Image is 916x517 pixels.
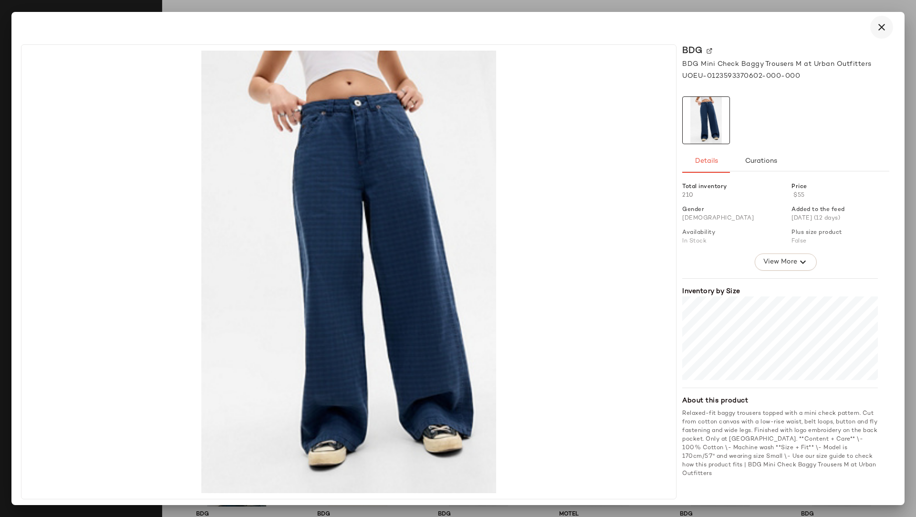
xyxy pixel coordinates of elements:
span: BDG [682,44,703,57]
span: BDG Mini Check Baggy Trousers M at Urban Outfitters [682,59,872,69]
button: View More [755,253,817,271]
img: svg%3e [707,48,712,54]
img: 0123593370602_000_a2 [27,51,670,493]
img: 0123593370602_000_a2 [683,97,729,144]
div: About this product [682,396,878,406]
div: Relaxed-fit baggy trousers topped with a mini check pattern. Cut from cotton canvas with a low-ri... [682,410,878,478]
span: Details [694,158,718,165]
div: Inventory by Size [682,286,878,296]
span: UOEU-0123593370602-000-000 [682,71,800,81]
span: View More [763,256,797,268]
span: Curations [745,158,777,165]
